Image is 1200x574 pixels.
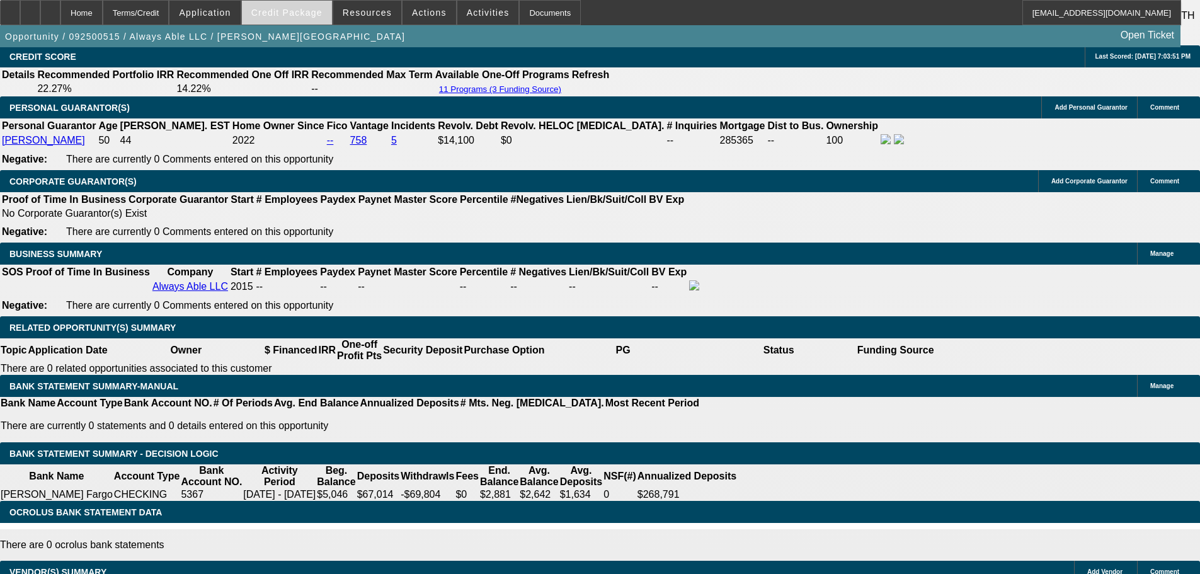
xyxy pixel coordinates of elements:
[113,488,181,501] td: CHECKING
[66,154,333,164] span: There are currently 0 Comments entered on this opportunity
[120,134,231,147] td: 44
[1,207,690,220] td: No Corporate Guarantor(s) Exist
[320,267,355,277] b: Paydex
[768,120,824,131] b: Dist to Bus.
[2,120,96,131] b: Personal Guarantor
[894,134,904,144] img: linkedin-icon.png
[391,120,435,131] b: Incidents
[9,249,102,259] span: BUSINESS SUMMARY
[559,464,603,488] th: Avg. Deposits
[311,83,433,95] td: --
[120,120,230,131] b: [PERSON_NAME]. EST
[316,488,356,501] td: $5,046
[857,338,935,362] th: Funding Source
[230,280,254,294] td: 2015
[463,338,545,362] th: Purchase Option
[2,300,47,311] b: Negative:
[566,194,646,205] b: Lien/Bk/Suit/Coll
[108,338,264,362] th: Owner
[98,134,118,147] td: 50
[637,464,737,488] th: Annualized Deposits
[637,489,736,500] div: $268,791
[213,397,273,410] th: # Of Periods
[438,120,498,131] b: Revolv. Debt
[467,8,510,18] span: Activities
[359,397,459,410] th: Annualized Deposits
[231,267,253,277] b: Start
[666,134,717,147] td: --
[2,135,85,146] a: [PERSON_NAME]
[825,134,879,147] td: 100
[1150,382,1174,389] span: Manage
[510,267,566,277] b: # Negatives
[457,1,519,25] button: Activities
[37,69,174,81] th: Recommended Portfolio IRR
[510,281,566,292] div: --
[37,83,174,95] td: 22.27%
[9,507,162,517] span: OCROLUS BANK STATEMENT DATA
[169,1,240,25] button: Application
[403,1,456,25] button: Actions
[311,69,433,81] th: Recommended Max Term
[319,280,356,294] td: --
[435,69,570,81] th: Available One-Off Programs
[242,1,332,25] button: Credit Package
[479,464,519,488] th: End. Balance
[1116,25,1179,46] a: Open Ticket
[400,464,455,488] th: Withdrawls
[232,135,255,146] span: 2022
[256,194,318,205] b: # Employees
[568,280,649,294] td: --
[382,338,463,362] th: Security Deposit
[327,135,334,146] a: --
[1150,178,1179,185] span: Comment
[358,194,457,205] b: Paynet Master Score
[1054,104,1128,111] span: Add Personal Guarantor
[412,8,447,18] span: Actions
[511,194,564,205] b: #Negatives
[251,8,323,18] span: Credit Package
[350,120,389,131] b: Vantage
[605,397,700,410] th: Most Recent Period
[243,488,316,501] td: [DATE] - [DATE]
[176,83,309,95] td: 14.22%
[9,103,130,113] span: PERSONAL GUARANTOR(S)
[1,69,35,81] th: Details
[5,32,405,42] span: Opportunity / 092500515 / Always Able LLC / [PERSON_NAME][GEOGRAPHIC_DATA]
[1051,178,1128,185] span: Add Corporate Guarantor
[56,397,123,410] th: Account Type
[358,281,457,292] div: --
[27,338,108,362] th: Application Date
[545,338,700,362] th: PG
[435,84,565,95] button: 11 Programs (3 Funding Source)
[455,488,479,501] td: $0
[350,135,367,146] a: 758
[1,420,699,432] p: There are currently 0 statements and 0 details entered on this opportunity
[9,176,137,187] span: CORPORATE GUARANTOR(S)
[1,193,127,206] th: Proof of Time In Business
[243,464,316,488] th: Activity Period
[179,8,231,18] span: Application
[881,134,891,144] img: facebook-icon.png
[232,120,324,131] b: Home Owner Since
[559,488,603,501] td: $1,634
[256,281,263,292] span: --
[167,267,213,277] b: Company
[391,135,397,146] a: 5
[603,464,637,488] th: NSF(#)
[317,338,336,362] th: IRR
[180,488,243,501] td: 5367
[66,300,333,311] span: There are currently 0 Comments entered on this opportunity
[1150,250,1174,257] span: Manage
[176,69,309,81] th: Recommended One Off IRR
[9,323,176,333] span: RELATED OPPORTUNITY(S) SUMMARY
[321,194,356,205] b: Paydex
[256,267,317,277] b: # Employees
[9,449,219,459] span: Bank Statement Summary - Decision Logic
[767,134,825,147] td: --
[231,194,253,205] b: Start
[316,464,356,488] th: Beg. Balance
[460,267,508,277] b: Percentile
[460,397,605,410] th: # Mts. Neg. [MEDICAL_DATA].
[519,464,559,488] th: Avg. Balance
